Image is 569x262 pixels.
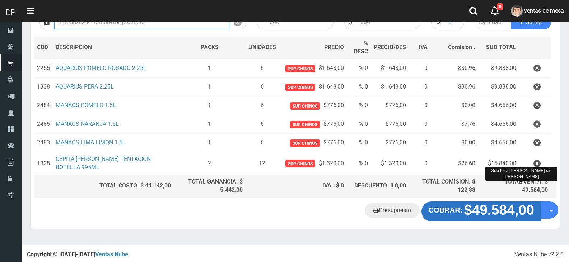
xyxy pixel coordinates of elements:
div: IVA : $ 0 [248,182,344,190]
input: Cantidad [475,15,512,29]
div: TOTAL COSTO: $ 44.142,00 [37,182,171,190]
td: $7,76 [430,115,478,134]
td: $776,00 [279,134,347,152]
td: 0 [409,59,430,78]
span: SUB TOTAL [486,43,516,52]
td: % 0 [347,78,371,96]
td: $1.648,00 [279,78,347,96]
input: 000 [266,15,334,29]
span: Comision . [448,44,475,51]
td: 12 [246,152,279,175]
div: $ [344,15,357,29]
span: Sup chinos [285,160,315,167]
td: 2255 [34,59,53,78]
span: % DESC [354,40,368,55]
a: AQUARIUS POMELO ROSADO 2.25L [56,65,146,71]
td: % 0 [347,96,371,115]
a: MANAOS LIMA LIMON 1.5L [56,139,126,146]
td: % 0 [347,152,371,175]
td: $15.840,00 [478,152,519,175]
img: User Image [511,5,523,17]
td: $1.648,00 [371,59,409,78]
div: TOTAL COMISION: $ 122,88 [412,178,475,194]
td: $4.656,00 [478,134,519,152]
td: $776,00 [279,115,347,134]
td: 1 [174,78,246,96]
button: Sumar [511,15,551,29]
td: 6 [246,115,279,134]
td: % 0 [347,134,371,152]
td: 6 [246,78,279,96]
td: $0,00 [430,134,478,152]
td: $776,00 [371,134,409,152]
strong: $49.584,00 [464,202,534,218]
input: 000 [445,15,464,29]
td: $776,00 [279,96,347,115]
td: $776,00 [371,96,409,115]
div: Ventas Nube v2.2.0 [514,251,564,259]
span: ventas de mesa [524,7,564,14]
td: 0 [409,134,430,152]
span: 0 [497,3,503,10]
a: Presupuesto [365,203,420,218]
td: 6 [246,96,279,115]
th: DES [53,37,174,59]
td: 2 [174,152,246,175]
td: $30,96 [430,78,478,96]
a: Ventas Nube [95,251,128,258]
div: % [431,15,445,29]
th: COD [34,37,53,59]
input: 000 [357,15,421,29]
td: $9.888,00 [478,59,519,78]
td: $776,00 [371,115,409,134]
input: Introduzca el nombre del producto [54,15,229,29]
span: Sumar [526,19,542,25]
td: 1 [174,134,246,152]
div: TOTAL VENTA: $ 49.584,00 [481,178,548,194]
td: 1 [174,96,246,115]
td: 1328 [34,152,53,175]
a: MANAOS POMELO 1.5L [56,102,116,109]
td: 0 [409,96,430,115]
strong: COBRAR: [429,206,462,214]
span: Sup chinos [285,65,315,72]
span: Sup chinos [290,121,320,128]
span: PRECIO [324,43,344,52]
td: 1 [174,59,246,78]
td: 2485 [34,115,53,134]
td: $1.320,00 [371,152,409,175]
td: $4.656,00 [478,96,519,115]
div: DESCUENTO: $ 0,00 [350,182,406,190]
span: IVA [419,44,428,51]
span: Sup chinos [290,139,320,147]
td: % 0 [347,115,371,134]
td: 2483 [34,134,53,152]
span: CRIPCION [66,44,92,51]
td: 1 [174,115,246,134]
strong: Copyright © [DATE]-[DATE] [27,251,128,258]
td: $26,60 [430,152,478,175]
div: Sub total [PERSON_NAME] sin [PERSON_NAME] [485,167,557,181]
a: CEPITA [PERSON_NAME] TENTACION BOTELLA 995ML [56,156,151,171]
a: MANAOS NARANJA 1.5L [56,120,119,127]
div: TOTAL GANANCIA: $ 5.442,00 [177,178,243,194]
th: UNIDADES [246,37,279,59]
td: 2484 [34,96,53,115]
td: 6 [246,134,279,152]
td: 0 [409,78,430,96]
a: AQUARIUS PERA 2.25L [56,83,114,90]
span: Sup chinos [290,102,320,110]
td: % 0 [347,59,371,78]
td: $0,00 [430,96,478,115]
td: $9.888,00 [478,78,519,96]
td: 1338 [34,78,53,96]
td: 0 [409,152,430,175]
td: $4.656,00 [478,115,519,134]
td: 0 [409,115,430,134]
span: Sup chinos [285,84,315,91]
td: $1.648,00 [279,59,347,78]
td: $1.648,00 [371,78,409,96]
button: COBRAR: $49.584,00 [421,201,541,221]
span: PRECIO/DES [374,44,406,51]
th: PACKS [174,37,246,59]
